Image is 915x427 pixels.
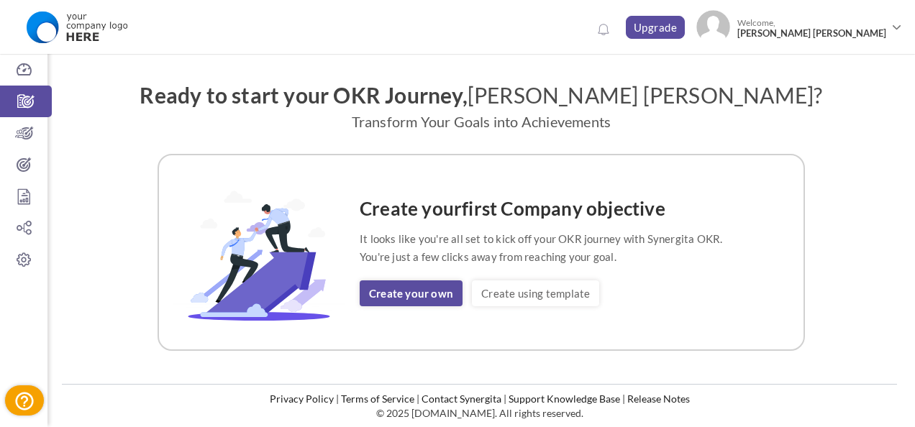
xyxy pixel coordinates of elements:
span: [PERSON_NAME] [PERSON_NAME] [737,28,886,39]
a: Upgrade [626,16,686,39]
span: Welcome, [730,10,890,46]
a: Release Notes [627,392,690,405]
li: | [504,392,506,406]
a: Create your own [360,280,463,306]
span: [PERSON_NAME] [PERSON_NAME]? [468,83,823,107]
img: OKR-Template-Image.svg [173,184,345,321]
li: | [622,392,625,406]
a: Privacy Policy [270,392,334,405]
p: It looks like you're all set to kick off your OKR journey with Synergita OKR. You're just a few c... [360,230,722,266]
p: Transform Your Goals into Achievements [65,114,897,129]
li: | [416,392,419,406]
a: Terms of Service [341,392,414,405]
a: Contact Synergita [422,392,501,405]
a: Notifications [592,19,615,42]
h2: Ready to start your OKR Journey, [65,83,897,107]
img: Photo [696,10,730,44]
a: Photo Welcome,[PERSON_NAME] [PERSON_NAME] [691,4,908,47]
li: | [336,392,339,406]
img: Logo [17,9,137,45]
a: Create using template [472,280,599,306]
h4: Create your [360,198,722,219]
p: © 2025 [DOMAIN_NAME]. All rights reserved. [62,406,897,421]
span: first Company objective [462,197,665,220]
a: Support Knowledge Base [509,392,620,405]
